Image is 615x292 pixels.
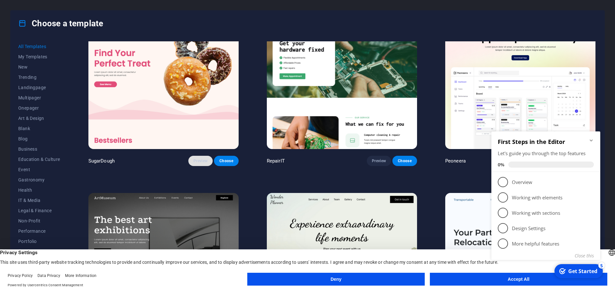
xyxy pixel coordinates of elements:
[18,167,60,172] span: Event
[18,103,60,113] button: Onepager
[392,156,417,166] button: Choose
[66,139,114,153] div: Get Started 5 items remaining, 0% complete
[267,11,417,149] img: RepairIT
[372,158,386,163] span: Preview
[18,85,60,90] span: Landingpage
[18,146,60,152] span: Business
[18,93,60,103] button: Multipager
[18,177,60,182] span: Gastronomy
[3,80,111,96] li: Working with sections
[18,64,60,70] span: New
[188,156,213,166] button: Preview
[18,136,60,141] span: Blog
[219,158,233,163] span: Choose
[3,111,111,126] li: More helpful features
[18,246,60,257] button: Services
[79,143,109,150] div: Get Started
[18,44,60,49] span: All Templates
[18,75,60,80] span: Trending
[18,236,60,246] button: Portfolio
[23,54,100,61] p: Overview
[23,85,100,91] p: Working with sections
[18,123,60,134] button: Blank
[18,157,60,162] span: Education & Culture
[214,156,238,166] button: Choose
[445,11,595,149] img: Peoneera
[100,13,105,18] div: Minimize checklist
[18,116,60,121] span: Art & Design
[18,208,60,213] span: Legal & Finance
[88,158,115,164] p: SugarDough
[18,113,60,123] button: Art & Design
[18,52,60,62] button: My Templates
[18,239,60,244] span: Portfolio
[445,158,466,164] p: Peoneera
[88,11,239,149] img: SugarDough
[398,158,412,163] span: Choose
[3,96,111,111] li: Design Settings
[18,54,60,59] span: My Templates
[18,175,60,185] button: Gastronomy
[18,164,60,175] button: Event
[18,18,103,29] h4: Choose a template
[18,195,60,205] button: IT & Media
[18,72,60,82] button: Trending
[9,37,20,43] span: 0%
[110,137,116,144] div: 5
[18,226,60,236] button: Performance
[18,218,60,223] span: Non-Profit
[18,105,60,111] span: Onepager
[18,205,60,216] button: Legal & Finance
[18,82,60,93] button: Landingpage
[18,188,60,193] span: Health
[3,65,111,80] li: Working with elements
[193,158,208,163] span: Preview
[18,134,60,144] button: Blog
[18,154,60,164] button: Education & Culture
[18,62,60,72] button: New
[18,126,60,131] span: Blank
[267,158,285,164] p: RepairIT
[367,156,391,166] button: Preview
[18,144,60,154] button: Business
[23,69,100,76] p: Working with elements
[18,198,60,203] span: IT & Media
[23,115,100,122] p: More helpful features
[9,13,105,21] h2: First Steps in the Editor
[18,185,60,195] button: Health
[18,95,60,100] span: Multipager
[23,100,100,107] p: Design Settings
[18,41,60,52] button: All Templates
[9,25,105,32] div: Let's guide you through the top features
[18,216,60,226] button: Non-Profit
[3,49,111,65] li: Overview
[86,128,105,134] button: Close this
[18,229,60,234] span: Performance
